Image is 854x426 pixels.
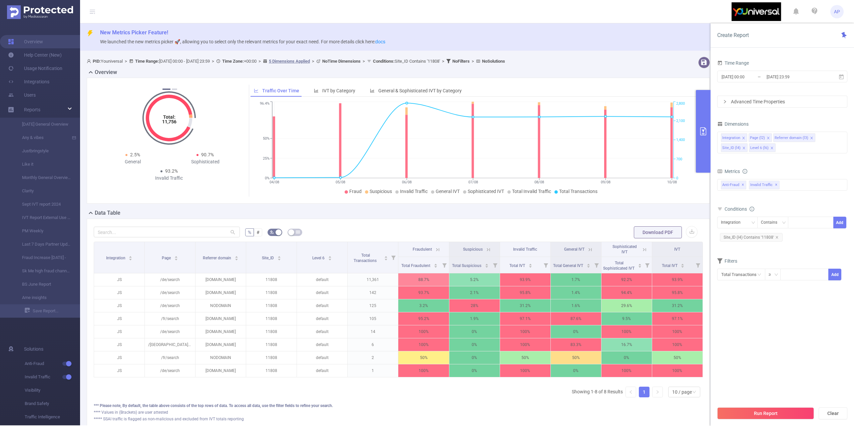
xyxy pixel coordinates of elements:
i: icon: caret-up [129,255,132,257]
b: Time Zone: [222,59,244,64]
b: Time Range: [135,59,159,64]
span: General & Sophisticated IVT by Category [378,88,462,93]
p: 0% [601,351,652,364]
p: 100% [398,338,449,351]
li: Referrer domain (l3) [773,133,815,142]
span: Suspicious [463,247,483,252]
span: Time Range [717,60,749,66]
tspan: 06/08 [402,180,411,184]
span: Sophisticated IVT [612,244,637,254]
tspan: 2,800 [676,102,685,106]
span: Conditions [725,206,754,212]
button: Run Report [717,407,814,419]
p: /de/search [145,273,195,286]
p: 100% [652,325,703,338]
p: 97.1% [652,312,703,325]
span: IVT [674,247,680,252]
tspan: 1,400 [676,138,685,142]
p: 11808 [246,312,297,325]
tspan: 50% [263,136,270,141]
i: icon: caret-down [485,265,488,267]
p: [DOMAIN_NAME] [195,325,246,338]
p: 97.1% [500,312,550,325]
span: ✕ [775,181,778,189]
p: JS [94,273,144,286]
tspan: 2,100 [676,119,685,123]
i: icon: caret-up [328,255,332,257]
span: Total Invalid Traffic [512,189,551,194]
i: icon: down [692,390,696,395]
p: 1.9% [449,312,500,325]
div: Site_ID (l4) [722,144,741,152]
li: Integration [721,133,747,142]
div: Invalid Traffic [133,175,205,182]
p: NODOMAIN [195,299,246,312]
p: [DOMAIN_NAME] [195,364,246,377]
p: 14 [348,325,398,338]
tspan: 10/08 [667,180,677,184]
i: icon: line-chart [254,88,259,93]
span: Traffic Over Time [262,88,299,93]
button: Add [828,269,841,280]
i: icon: caret-down [277,258,281,260]
p: 2.1% [449,286,500,299]
p: 3.2% [398,299,449,312]
p: JS [94,299,144,312]
span: > [123,59,129,64]
i: icon: info-circle [750,207,754,211]
i: icon: down [751,221,755,225]
tspan: 96.4% [260,102,270,106]
i: icon: caret-down [328,258,332,260]
li: Level 6 (l6) [749,143,776,152]
p: 0% [449,351,500,364]
p: 92.2% [601,273,652,286]
h2: Overview [95,68,117,76]
div: Sort [638,263,642,267]
p: /de/search [145,299,195,312]
span: General IVT [436,189,460,194]
p: 142 [348,286,398,299]
b: No Time Dimensions [322,59,361,64]
a: Like it [13,158,72,171]
p: 100% [601,325,652,338]
p: 105 [348,312,398,325]
span: Youniversal [DATE] 00:00 - [DATE] 23:59 +00:00 [87,59,505,64]
p: default [297,351,347,364]
i: icon: caret-up [384,255,388,257]
p: default [297,338,347,351]
a: Overview [8,35,43,48]
i: icon: bar-chart [370,88,375,93]
p: 100% [500,325,550,338]
span: Fraud [349,189,362,194]
div: Level 6 (l6) [750,144,769,152]
p: 11,361 [348,273,398,286]
p: 0% [449,325,500,338]
span: 93.2% [165,168,178,174]
i: icon: bar-chart [314,88,319,93]
tspan: 08/08 [534,180,544,184]
span: IVT by Category [322,88,355,93]
div: Sort [434,263,438,267]
span: # [257,230,260,235]
i: icon: caret-down [384,258,388,260]
p: 11808 [246,299,297,312]
div: Sort [681,263,685,267]
input: End date [766,72,820,81]
p: 1.6% [551,299,601,312]
p: /fr/search [145,351,195,364]
span: Site_ID [262,256,275,260]
p: [DOMAIN_NAME] [195,312,246,325]
p: 50% [652,351,703,364]
p: 100% [398,364,449,377]
p: 93.9% [652,273,703,286]
span: General IVT [564,247,584,252]
a: Save Report... [25,304,80,318]
i: icon: caret-down [235,258,239,260]
p: 100% [500,338,550,351]
i: icon: caret-down [586,265,590,267]
p: 11808 [246,273,297,286]
span: > [470,59,476,64]
p: JS [94,325,144,338]
span: Reports [24,107,40,112]
a: Fraud Increase [DATE] - [13,251,72,264]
